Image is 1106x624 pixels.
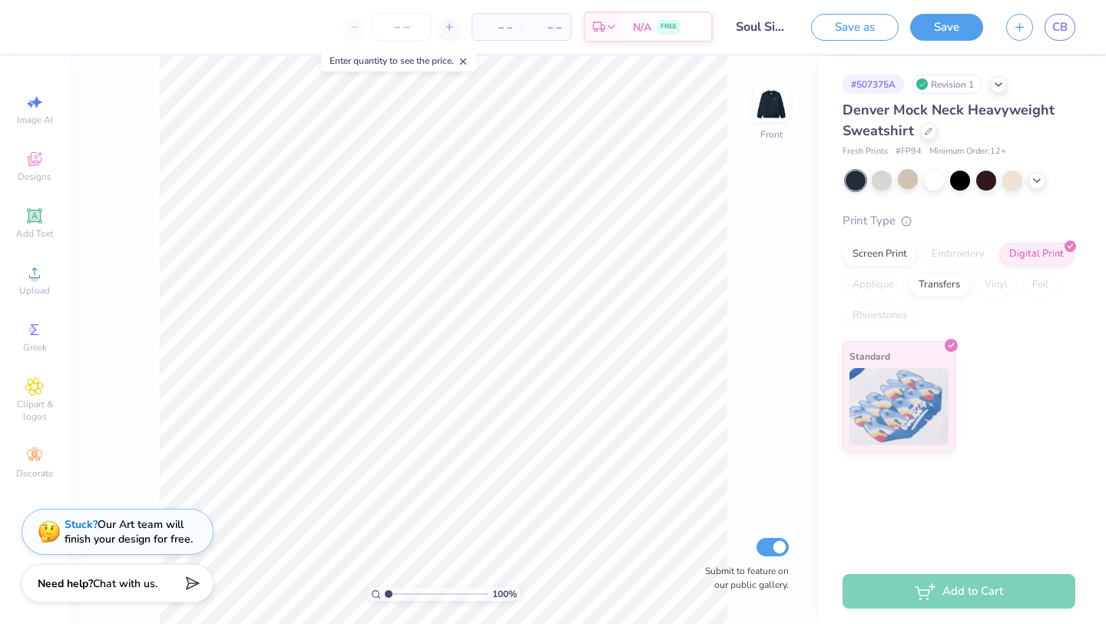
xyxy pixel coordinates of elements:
[633,19,651,35] span: N/A
[372,13,432,41] input: – –
[531,19,561,35] span: – –
[811,14,899,41] button: Save as
[756,89,786,120] img: Front
[321,50,477,71] div: Enter quantity to see the price.
[843,274,904,297] div: Applique
[19,284,50,297] span: Upload
[1045,14,1075,41] a: CB
[843,243,917,266] div: Screen Print
[697,564,789,592] label: Submit to feature on our public gallery.
[909,274,970,297] div: Transfers
[492,587,517,601] span: 100 %
[16,227,53,240] span: Add Text
[18,171,51,183] span: Designs
[910,14,983,41] button: Save
[16,467,53,480] span: Decorate
[38,576,93,591] strong: Need help?
[843,304,917,327] div: Rhinestones
[724,12,800,42] input: Untitled Design
[65,517,98,532] strong: Stuck?
[849,348,890,364] span: Standard
[999,243,1074,266] div: Digital Print
[975,274,1018,297] div: Vinyl
[65,517,193,546] div: Our Art team will finish your design for free.
[8,398,61,423] span: Clipart & logos
[760,128,783,141] div: Front
[849,368,949,445] img: Standard
[843,101,1055,140] span: Denver Mock Neck Heavyweight Sweatshirt
[661,22,677,32] span: FREE
[843,75,904,94] div: # 507375A
[843,212,1075,230] div: Print Type
[922,243,995,266] div: Embroidery
[1022,274,1058,297] div: Foil
[482,19,512,35] span: – –
[23,341,47,353] span: Greek
[843,145,888,158] span: Fresh Prints
[17,114,53,126] span: Image AI
[912,75,982,94] div: Revision 1
[896,145,922,158] span: # FP94
[1052,18,1068,36] span: CB
[93,576,157,591] span: Chat with us.
[929,145,1006,158] span: Minimum Order: 12 +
